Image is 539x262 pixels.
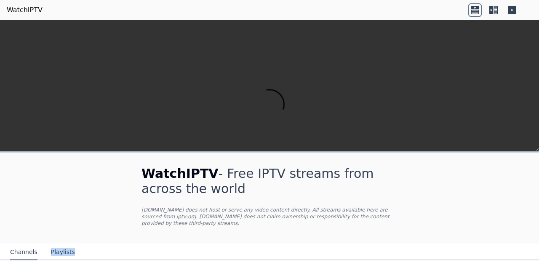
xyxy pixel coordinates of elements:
[141,166,219,181] span: WatchIPTV
[10,244,37,260] button: Channels
[141,206,398,227] p: [DOMAIN_NAME] does not host or serve any video content directly. All streams available here are s...
[141,166,398,196] h1: - Free IPTV streams from across the world
[51,244,75,260] button: Playlists
[7,5,43,15] a: WatchIPTV
[176,214,196,220] a: iptv-org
